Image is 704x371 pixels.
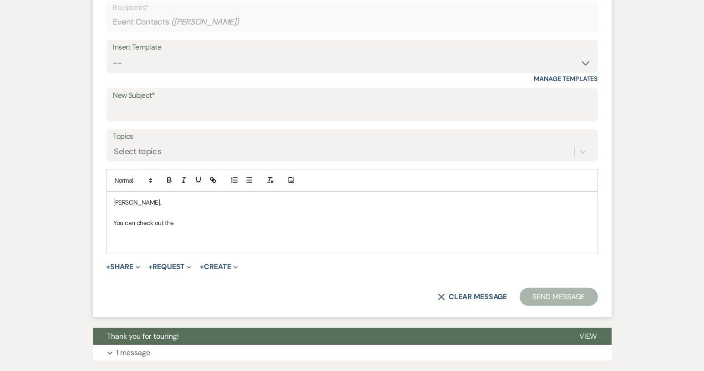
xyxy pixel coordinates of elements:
button: Share [106,263,141,271]
button: 1 message [93,345,612,361]
button: Clear message [438,293,507,301]
button: Thank you for touring! [93,328,565,345]
p: Recipients* [113,2,591,14]
span: View [579,331,597,341]
span: ( [PERSON_NAME] ) [171,16,239,28]
button: Send Message [520,288,598,306]
div: Event Contacts [113,13,591,31]
p: You can check out the [114,218,591,228]
span: + [200,263,204,271]
span: + [148,263,152,271]
label: Topics [113,130,591,143]
div: Select topics [114,145,162,158]
div: Insert Template [113,41,591,54]
p: 1 message [116,347,151,359]
button: Create [200,263,238,271]
p: [PERSON_NAME], [114,197,591,207]
label: New Subject* [113,89,591,102]
span: Thank you for touring! [107,331,179,341]
button: Request [148,263,192,271]
a: Manage Templates [534,75,598,83]
span: + [106,263,111,271]
button: View [565,328,612,345]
